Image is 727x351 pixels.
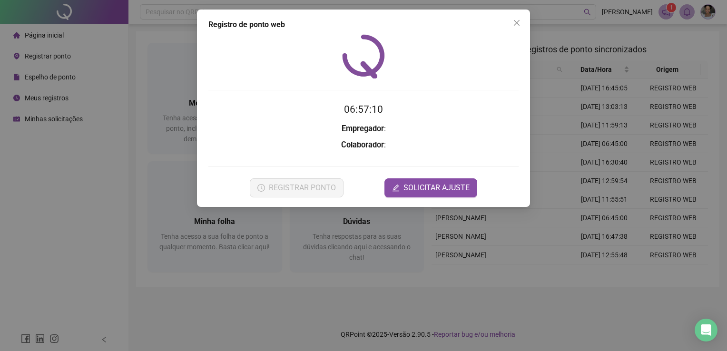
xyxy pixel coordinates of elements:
[403,182,470,194] span: SOLICITAR AJUSTE
[509,15,524,30] button: Close
[344,104,383,115] time: 06:57:10
[513,19,521,27] span: close
[208,139,519,151] h3: :
[695,319,717,341] div: Open Intercom Messenger
[384,178,477,197] button: editSOLICITAR AJUSTE
[342,34,385,78] img: QRPoint
[208,123,519,135] h3: :
[208,19,519,30] div: Registro de ponto web
[392,184,400,192] span: edit
[250,178,344,197] button: REGISTRAR PONTO
[341,140,384,149] strong: Colaborador
[342,124,384,133] strong: Empregador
